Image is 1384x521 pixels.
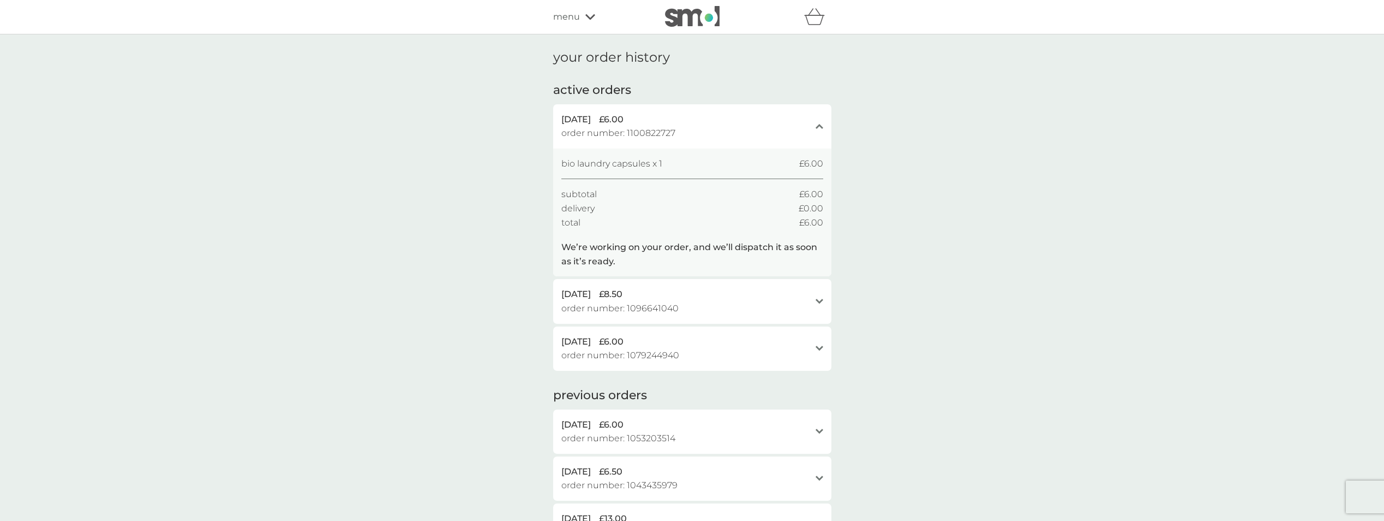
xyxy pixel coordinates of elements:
[799,216,823,230] span: £6.00
[561,348,679,363] span: order number: 1079244940
[561,187,597,202] span: subtotal
[561,431,675,446] span: order number: 1053203514
[599,335,624,349] span: £6.00
[553,10,580,24] span: menu
[561,301,679,316] span: order number: 1096641040
[561,418,591,432] span: [DATE]
[599,113,624,127] span: £6.00
[561,240,823,268] p: We’re working on your order, and we’ll dispatch it as soon as it’s ready.
[599,418,624,432] span: £6.00
[561,113,591,127] span: [DATE]
[553,50,670,66] h1: your order history
[553,387,647,404] h2: previous orders
[804,6,831,28] div: basket
[665,6,720,27] img: smol
[561,478,678,493] span: order number: 1043435979
[561,126,675,140] span: order number: 1100822727
[561,335,591,349] span: [DATE]
[553,82,631,99] h2: active orders
[799,157,823,171] span: £6.00
[561,287,591,301] span: [DATE]
[799,202,823,216] span: £0.00
[561,202,595,216] span: delivery
[561,216,580,230] span: total
[799,187,823,202] span: £6.00
[599,465,622,479] span: £6.50
[561,465,591,479] span: [DATE]
[599,287,622,301] span: £8.50
[561,157,662,171] span: bio laundry capsules x 1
